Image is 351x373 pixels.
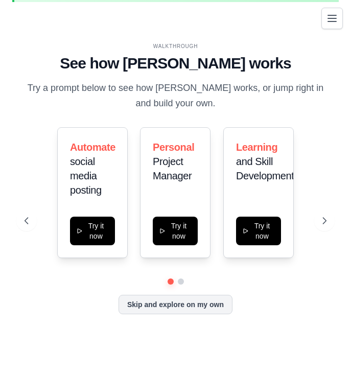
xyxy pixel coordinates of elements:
[153,142,194,153] span: Personal
[300,324,351,373] iframe: Chat Widget
[321,8,343,29] button: Toggle navigation
[153,156,192,181] span: Project Manager
[25,42,326,50] div: WALKTHROUGH
[236,156,294,181] span: and Skill Development
[153,217,198,245] button: Try it now
[25,81,326,111] p: Try a prompt below to see how [PERSON_NAME] works, or jump right in and build your own.
[70,156,102,196] span: social media posting
[70,142,115,153] span: Automate
[70,217,115,245] button: Try it now
[236,142,277,153] span: Learning
[236,217,281,245] button: Try it now
[25,54,326,73] h1: See how [PERSON_NAME] works
[119,295,232,314] button: Skip and explore on my own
